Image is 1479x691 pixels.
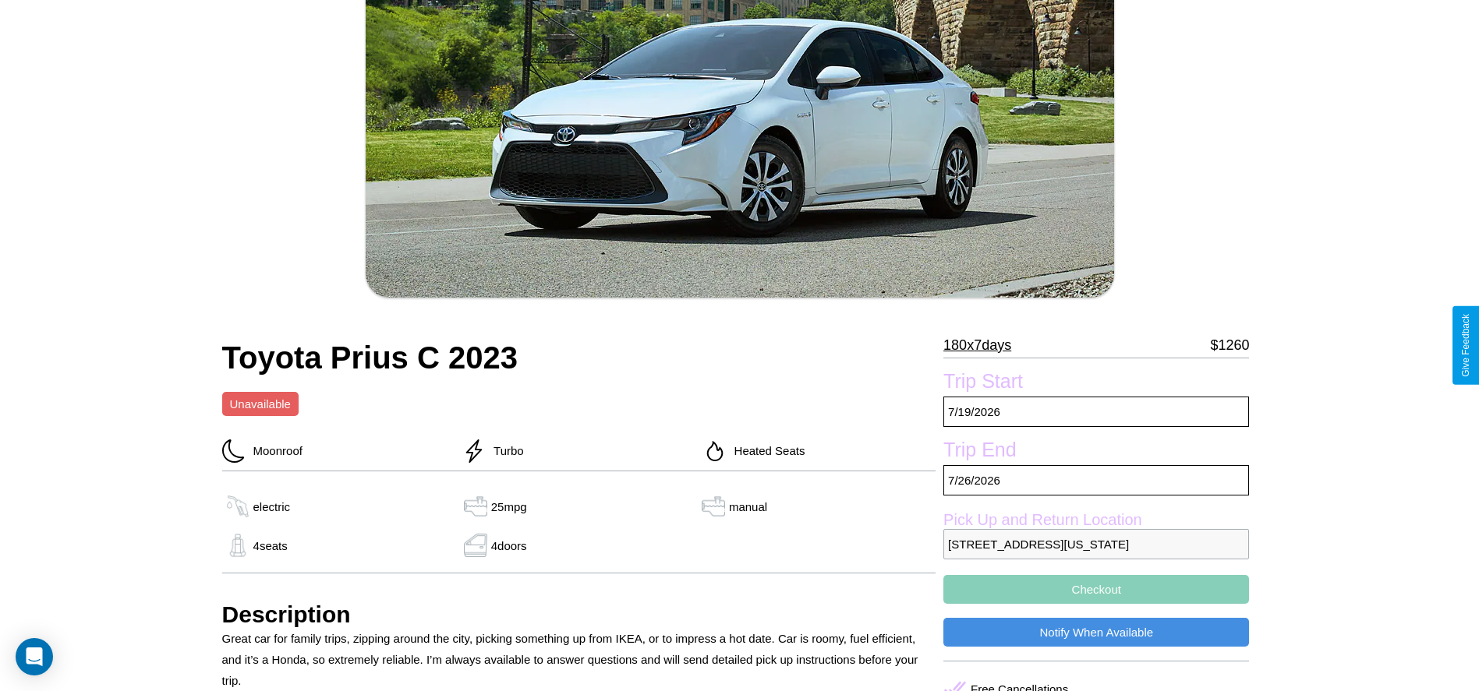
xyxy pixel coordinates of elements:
img: gas [460,534,491,557]
p: 180 x 7 days [943,333,1011,358]
div: Give Feedback [1460,314,1471,377]
img: gas [460,495,491,518]
p: 7 / 19 / 2026 [943,397,1249,427]
p: Unavailable [230,393,291,414]
label: Pick Up and Return Location [943,511,1249,529]
label: Trip Start [943,370,1249,397]
p: 4 doors [491,535,527,556]
p: 25 mpg [491,496,527,517]
label: Trip End [943,439,1249,465]
img: gas [222,534,253,557]
button: Checkout [943,575,1249,604]
button: Notify When Available [943,618,1249,647]
div: Open Intercom Messenger [16,638,53,675]
h2: Toyota Prius C 2023 [222,340,936,375]
p: [STREET_ADDRESS][US_STATE] [943,529,1249,559]
p: Moonroof [246,440,303,461]
p: 7 / 26 / 2026 [943,465,1249,495]
p: electric [253,496,291,517]
p: Great car for family trips, zipping around the city, picking something up from IKEA, or to impres... [222,628,936,691]
h3: Description [222,601,936,628]
img: gas [698,495,729,518]
img: gas [222,495,253,518]
p: Turbo [486,440,524,461]
p: 4 seats [253,535,288,556]
p: $ 1260 [1210,333,1249,358]
p: manual [729,496,767,517]
p: Heated Seats [727,440,805,461]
